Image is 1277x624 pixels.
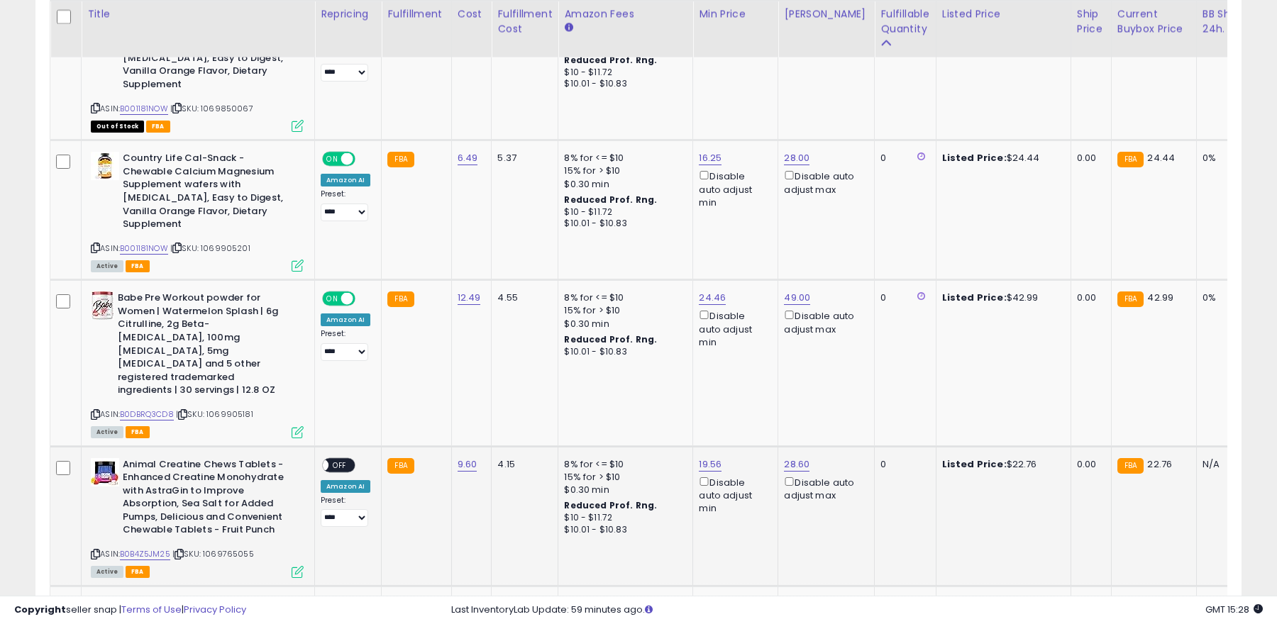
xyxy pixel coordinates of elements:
a: 28.00 [784,151,809,165]
a: Terms of Use [121,603,182,616]
div: $0.30 min [564,318,682,330]
span: | SKU: 1069905181 [176,408,253,420]
b: Animal Creatine Chews Tablets - Enhanced Creatine Monohydrate with AstraGin to Improve Absorption... [123,458,295,540]
div: ASIN: [91,458,304,576]
div: $10.01 - $10.83 [564,78,682,90]
div: Disable auto adjust max [784,308,863,335]
a: 19.56 [699,457,722,472]
div: $22.76 [942,458,1060,471]
span: | SKU: 1069765055 [172,548,254,559]
div: BB Share 24h. [1203,7,1254,37]
div: Amazon AI [321,313,370,326]
span: All listings currently available for purchase on Amazon [91,566,123,578]
div: 4.55 [497,291,547,304]
div: Min Price [699,7,772,22]
small: FBA [387,291,414,307]
div: Amazon Fees [564,7,687,22]
div: Repricing [321,7,375,22]
a: Privacy Policy [184,603,246,616]
div: $10 - $11.72 [564,67,682,79]
a: 24.46 [699,291,726,305]
span: 24.44 [1147,151,1175,165]
div: Preset: [321,496,370,528]
a: 16.25 [699,151,722,165]
span: 2025-08-12 15:28 GMT [1205,603,1263,616]
div: ASIN: [91,12,304,130]
a: 9.60 [458,457,477,472]
span: 22.76 [1147,457,1172,471]
a: 12.49 [458,291,481,305]
div: N/A [1203,458,1249,471]
span: FBA [126,260,150,272]
div: Fulfillment [387,7,445,22]
small: FBA [387,152,414,167]
div: Title [87,7,309,22]
div: Cost [458,7,486,22]
div: Current Buybox Price [1117,7,1190,37]
b: Reduced Prof. Rng. [564,194,657,206]
div: 15% for > $10 [564,471,682,484]
span: ON [324,153,341,165]
div: ASIN: [91,152,304,270]
div: 4.15 [497,458,547,471]
div: 15% for > $10 [564,304,682,317]
a: 49.00 [784,291,810,305]
div: Disable auto adjust max [784,168,863,196]
small: FBA [1117,152,1144,167]
b: Listed Price: [942,291,1007,304]
small: FBA [1117,458,1144,474]
div: 0% [1203,152,1249,165]
div: Preset: [321,189,370,221]
div: Fulfillable Quantity [880,7,929,37]
div: [PERSON_NAME] [784,7,868,22]
span: FBA [146,121,170,133]
div: $10.01 - $10.83 [564,346,682,358]
div: $10.01 - $10.83 [564,524,682,536]
div: 8% for <= $10 [564,458,682,471]
div: $10.01 - $10.83 [564,218,682,230]
span: All listings currently available for purchase on Amazon [91,426,123,438]
span: FBA [126,426,150,438]
div: Disable auto adjust min [699,308,767,349]
div: 0.00 [1077,291,1100,304]
a: 6.49 [458,151,478,165]
strong: Copyright [14,603,66,616]
b: Listed Price: [942,151,1007,165]
a: B0B4Z5JM25 [120,548,170,560]
small: FBA [387,458,414,474]
div: $0.30 min [564,484,682,496]
span: OFF [353,293,376,305]
span: | SKU: 1069905201 [170,243,250,254]
div: Last InventoryLab Update: 59 minutes ago. [451,603,1263,617]
span: All listings currently available for purchase on Amazon [91,260,123,272]
div: 15% for > $10 [564,165,682,177]
b: Reduced Prof. Rng. [564,499,657,511]
div: 0 [880,291,924,304]
div: Disable auto adjust min [699,168,767,209]
div: $24.44 [942,152,1060,165]
b: Babe Pre Workout powder for Women | Watermelon Splash | 6g Citrulline, 2g Beta-[MEDICAL_DATA], 10... [118,291,290,401]
img: 41otZ0o6lOL._SL40_.jpg [91,152,119,180]
div: Disable auto adjust min [699,474,767,516]
div: $10 - $11.72 [564,206,682,218]
span: 42.99 [1147,291,1173,304]
span: OFF [353,153,376,165]
div: seller snap | | [14,603,246,617]
div: ASIN: [91,291,304,436]
a: B001181NOW [120,243,168,255]
div: 8% for <= $10 [564,291,682,304]
b: Country Life Cal-Snack - Chewable Calcium Magnesium Supplement wafers with [MEDICAL_DATA], Easy t... [123,152,295,234]
div: 0 [880,458,924,471]
div: 8% for <= $10 [564,152,682,165]
a: 28.60 [784,457,809,472]
div: Listed Price [942,7,1065,22]
div: 0 [880,152,924,165]
b: Reduced Prof. Rng. [564,333,657,345]
div: Amazon AI [321,480,370,493]
span: All listings that are currently out of stock and unavailable for purchase on Amazon [91,121,144,133]
b: Listed Price: [942,457,1007,471]
a: B001181NOW [120,103,168,115]
div: Ship Price [1077,7,1105,37]
img: 51+UeRSA1OL._SL40_.jpg [91,291,114,320]
span: ON [324,293,341,305]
